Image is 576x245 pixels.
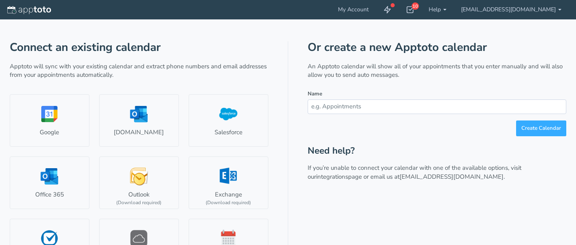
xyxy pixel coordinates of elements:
[308,99,566,114] input: e.g. Appointments
[189,156,268,209] a: Exchange
[10,41,268,54] h1: Connect an existing calendar
[308,41,566,54] h1: Or create a new Apptoto calendar
[7,6,51,14] img: logo-apptoto--white.svg
[308,146,566,156] h2: Need help?
[99,156,179,209] a: Outlook
[412,2,419,10] div: 10
[316,173,348,181] a: integrations
[308,164,566,181] p: If you’re unable to connect your calendar with one of the available options, visit our page or em...
[400,173,505,181] a: [EMAIL_ADDRESS][DOMAIN_NAME].
[99,94,179,147] a: [DOMAIN_NAME]
[116,199,162,206] div: (Download required)
[516,120,566,136] button: Create Calendar
[189,94,268,147] a: Salesforce
[308,62,566,80] p: An Apptoto calendar will show all of your appointments that you enter manually and will also allo...
[206,199,251,206] div: (Download required)
[10,94,89,147] a: Google
[10,62,268,80] p: Apptoto will sync with your existing calendar and extract phone numbers and email addresses from ...
[10,156,89,209] a: Office 365
[308,90,322,98] label: Name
